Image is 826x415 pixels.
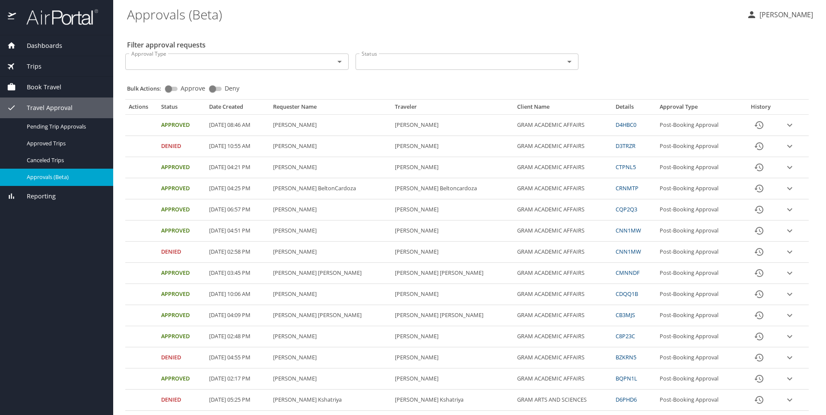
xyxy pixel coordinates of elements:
td: Denied [158,347,206,368]
button: Open [334,56,346,68]
td: Denied [158,390,206,411]
td: [PERSON_NAME] [270,115,391,136]
td: [PERSON_NAME] [391,284,513,305]
a: CNN1MW [616,248,641,255]
td: Approved [158,305,206,326]
th: Approval Type [656,103,741,114]
th: Details [612,103,656,114]
button: expand row [783,351,796,364]
td: [DATE] 05:25 PM [206,390,270,411]
th: Requester Name [270,103,391,114]
td: Post-Booking Approval [656,220,741,242]
button: expand row [783,203,796,216]
td: [DATE] 10:55 AM [206,136,270,157]
button: History [749,305,769,326]
td: [PERSON_NAME] [391,220,513,242]
td: [DATE] 08:46 AM [206,115,270,136]
a: BQPN1L [616,374,637,382]
button: History [749,115,769,135]
td: [PERSON_NAME] [270,368,391,390]
td: [PERSON_NAME] BeltonCardoza [270,178,391,199]
td: GRAM ACADEMIC AFFAIRS [514,178,612,199]
td: GRAM ACADEMIC AFFAIRS [514,305,612,326]
td: GRAM ACADEMIC AFFAIRS [514,263,612,284]
td: [PERSON_NAME] Kshatriya [270,390,391,411]
span: Approved Trips [27,139,103,148]
td: Post-Booking Approval [656,347,741,368]
td: [PERSON_NAME] [PERSON_NAME] [391,263,513,284]
td: [DATE] 10:06 AM [206,284,270,305]
button: expand row [783,119,796,132]
td: [PERSON_NAME] [270,220,391,242]
button: [PERSON_NAME] [743,7,816,22]
button: History [749,326,769,347]
td: [PERSON_NAME] Beltoncardoza [391,178,513,199]
td: [PERSON_NAME] [391,199,513,220]
button: History [749,347,769,368]
td: Post-Booking Approval [656,157,741,178]
td: [DATE] 02:58 PM [206,242,270,263]
td: Post-Booking Approval [656,115,741,136]
td: [DATE] 04:09 PM [206,305,270,326]
a: BZKRN5 [616,353,636,361]
td: GRAM ACADEMIC AFFAIRS [514,368,612,390]
th: Traveler [391,103,513,114]
td: Denied [158,242,206,263]
a: CRNMTP [616,184,639,192]
td: [DATE] 04:25 PM [206,178,270,199]
th: Actions [125,103,158,114]
h2: Filter approval requests [127,38,206,52]
button: History [749,390,769,410]
span: Reporting [16,192,56,201]
span: Book Travel [16,82,61,92]
td: GRAM ACADEMIC AFFAIRS [514,220,612,242]
button: expand row [783,372,796,385]
h1: Approvals (Beta) [127,1,740,28]
span: Approvals (Beta) [27,173,103,181]
td: Approved [158,178,206,199]
td: Post-Booking Approval [656,199,741,220]
td: [DATE] 02:48 PM [206,326,270,347]
td: GRAM ACADEMIC AFFAIRS [514,242,612,263]
td: [PERSON_NAME] [PERSON_NAME] [270,305,391,326]
td: Approved [158,368,206,390]
button: History [749,178,769,199]
a: CQP2Q3 [616,205,637,213]
td: [PERSON_NAME] [270,326,391,347]
span: Approve [181,85,205,91]
th: History [742,103,780,114]
button: expand row [783,288,796,301]
button: History [749,284,769,305]
td: GRAM ACADEMIC AFFAIRS [514,347,612,368]
td: GRAM ACADEMIC AFFAIRS [514,284,612,305]
button: History [749,263,769,283]
td: [PERSON_NAME] [391,347,513,368]
a: CNN1MW [616,226,641,234]
button: expand row [783,267,796,280]
td: GRAM ACADEMIC AFFAIRS [514,157,612,178]
button: expand row [783,245,796,258]
td: [DATE] 04:21 PM [206,157,270,178]
td: Post-Booking Approval [656,242,741,263]
td: [PERSON_NAME] [270,157,391,178]
a: CMNNDF [616,269,640,277]
td: GRAM ACADEMIC AFFAIRS [514,115,612,136]
td: Post-Booking Approval [656,284,741,305]
a: D3TRZR [616,142,635,150]
a: D4HBC0 [616,121,636,129]
td: Post-Booking Approval [656,178,741,199]
a: CTPNL5 [616,163,636,171]
td: [PERSON_NAME] [PERSON_NAME] [270,263,391,284]
td: Approved [158,157,206,178]
button: expand row [783,309,796,322]
td: [PERSON_NAME] [270,284,391,305]
td: Approved [158,199,206,220]
button: expand row [783,393,796,406]
td: [PERSON_NAME] [270,347,391,368]
button: Open [563,56,575,68]
td: Post-Booking Approval [656,390,741,411]
th: Status [158,103,206,114]
button: History [749,199,769,220]
td: [DATE] 04:55 PM [206,347,270,368]
td: [PERSON_NAME] [391,157,513,178]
